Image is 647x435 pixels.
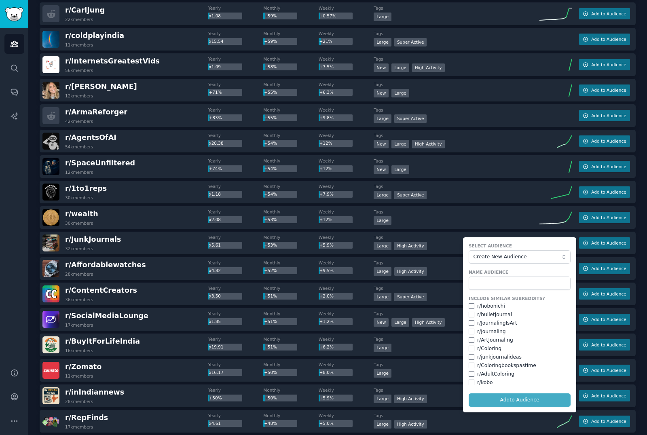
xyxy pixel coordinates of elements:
div: Large [391,165,409,174]
div: r/ bulletjournal [477,311,512,319]
dt: Yearly [208,387,264,393]
dt: Weekly [319,285,374,291]
dt: Monthly [263,184,319,189]
button: Add to Audience [579,314,630,325]
div: High Activity [412,63,445,72]
dt: Monthly [263,158,319,164]
span: Create New Audience [474,253,562,261]
div: Super Active [394,293,427,301]
div: High Activity [394,395,427,403]
dt: Monthly [263,209,319,215]
dt: Tags [374,234,539,240]
div: Large [374,114,391,123]
span: x1.18 [209,192,221,196]
button: Add to Audience [579,59,630,70]
div: 28k members [65,399,93,404]
span: r/ InternetsGreatestVids [65,57,160,65]
div: Large [391,89,409,97]
button: Add to Audience [579,34,630,45]
div: Large [374,191,391,199]
div: 54k members [65,144,93,150]
div: 11k members [65,42,93,48]
dt: Monthly [263,82,319,87]
span: r/ [PERSON_NAME] [65,82,137,91]
div: Large [374,344,391,352]
span: +2.0% [319,294,334,298]
span: r/ inIndiannews [65,388,124,396]
dt: Tags [374,158,539,164]
div: 17k members [65,322,93,328]
div: r/ Journaling [477,328,505,336]
dt: Tags [374,82,539,87]
span: +54% [264,192,277,196]
button: Add to Audience [579,212,630,223]
div: 22k members [65,17,93,22]
div: Large [374,13,391,21]
span: +6.3% [319,90,334,95]
dt: Yearly [208,56,264,62]
dt: Monthly [263,362,319,367]
span: +1.2% [319,319,334,324]
button: Add to Audience [579,390,630,401]
span: +71% [209,90,222,95]
img: Emilie_Kiser [42,82,59,99]
dt: Yearly [208,158,264,164]
span: Add to Audience [591,87,626,93]
span: +7.9% [319,192,334,196]
img: GummySearch logo [5,7,23,21]
span: x28.38 [209,141,223,146]
span: +59% [264,39,277,44]
div: Large [374,242,391,250]
dt: Tags [374,31,539,36]
span: +54% [264,141,277,146]
dt: Monthly [263,311,319,317]
div: Large [374,38,391,46]
img: ContentCreators [42,285,59,302]
button: Add to Audience [579,237,630,249]
span: +8.0% [319,370,334,375]
span: +0.57% [319,13,336,18]
dt: Tags [374,133,539,138]
div: r/ kobo [477,379,493,386]
dt: Yearly [208,362,264,367]
span: r/ 1to1reps [65,184,107,192]
dt: Monthly [263,133,319,138]
dt: Monthly [263,260,319,266]
dt: Tags [374,387,539,393]
div: New [374,165,389,174]
span: x16.17 [209,370,223,375]
div: High Activity [412,140,445,148]
div: High Activity [394,267,427,276]
span: Add to Audience [591,164,626,169]
dt: Weekly [319,107,374,113]
span: +5.9% [319,395,334,400]
button: Add to Audience [579,84,630,96]
span: +52% [264,268,277,273]
span: x2.08 [209,217,221,222]
div: Large [374,420,391,429]
dt: Yearly [208,107,264,113]
button: Add to Audience [579,339,630,351]
span: Add to Audience [591,266,626,271]
span: +5.9% [319,243,334,247]
dt: Monthly [263,234,319,240]
span: x3.50 [209,294,221,298]
dt: Tags [374,209,539,215]
dt: Yearly [208,260,264,266]
span: x5.61 [209,243,221,247]
span: +50% [209,395,222,400]
span: r/ ArmaReforger [65,108,127,116]
div: Large [374,216,391,225]
dt: Monthly [263,336,319,342]
span: Add to Audience [591,291,626,297]
div: High Activity [394,420,427,429]
span: r/ coldplayindia [65,32,124,40]
span: +50% [264,370,277,375]
dt: Weekly [319,362,374,367]
dt: Weekly [319,234,374,240]
span: Add to Audience [591,138,626,144]
dt: Yearly [208,82,264,87]
img: inIndiannews [42,387,59,404]
img: Affordablewatches [42,260,59,277]
img: SocialMediaLounge [42,311,59,328]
